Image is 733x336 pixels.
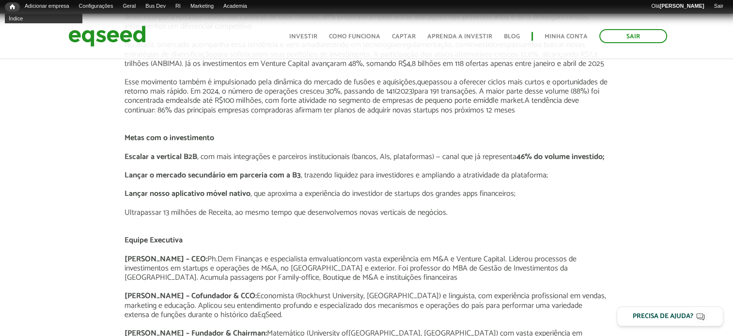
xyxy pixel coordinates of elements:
[125,253,207,266] strong: [PERSON_NAME] – CEO:
[20,2,74,10] a: Adicionar empresa
[125,171,608,180] p: , trazendo liquidez para investidores e ampliando a atratividade da plataforma;
[319,253,348,266] span: valuation
[125,253,577,284] span: com vasta experiência em M&A e Venture Capital. Liderou processos de investimentos em startups e ...
[151,57,153,70] span: (
[176,94,193,107] span: deals
[646,2,709,10] a: Olá[PERSON_NAME]
[332,289,363,303] span: University
[74,2,118,10] a: Configurações
[125,150,197,163] strong: Escalar a vertical B2B
[125,85,599,107] span: para 191 transações. A maior parte desse volume (88%) foi concentrada em
[68,23,146,49] img: EqSeed
[171,2,186,10] a: RI
[395,85,414,98] span: (2023)
[500,94,525,107] span: market.
[709,2,728,10] a: Sair
[180,57,182,70] span: )
[329,33,380,40] a: Como funciona
[153,57,180,70] span: ANBIMA
[477,94,499,107] span: middle
[125,131,214,144] span: Metas com o investimento
[186,2,218,10] a: Marketing
[125,291,608,320] p: .
[516,150,604,163] strong: 46% do volume investido;
[599,29,667,43] a: Sair
[427,33,492,40] a: Aprenda a investir
[5,2,20,12] a: Início
[298,289,330,303] span: Rockhurst
[125,169,301,182] strong: Lançar o mercado secundário em parceria com a B3
[392,33,416,40] a: Captar
[125,234,183,247] span: Equipe Executiva
[125,189,608,198] p: , que aproxima a experiência do investidor de startups dos grandes apps financeiros;
[218,2,252,10] a: Academia
[223,253,319,266] span: em Finanças e especialista em
[545,33,588,40] a: Minha conta
[125,76,417,89] span: Esse movimento também é impulsionado pela dinâmica do mercado de fusões e aquisições,
[125,94,579,116] span: A tendência deve continuar: 86% das principais empresas compradoras afirmam ter planos de adquiri...
[125,187,250,200] strong: Lançar nosso aplicativo móvel nativo
[140,2,171,10] a: Bus Dev
[193,94,477,107] span: de até R$100 milhões, com forte atividade no segmento de empresas de pequeno porte e
[125,289,606,321] span: , [GEOGRAPHIC_DATA]) e linguista, com experiência profissional em vendas, marketing e educação. A...
[207,253,223,266] span: Ph.D
[118,2,140,10] a: Geral
[10,3,15,10] span: Início
[125,208,608,217] p: Ultrapassar 13 milhões de Receita, ao mesmo tempo que desenvolvemos novas verticais de negócios.
[125,289,257,303] strong: [PERSON_NAME] – Cofundador & CCO:
[257,289,298,303] span: Economista (
[258,308,281,321] span: EqSeed
[417,76,429,89] span: que
[125,76,608,98] span: passou a oferecer ciclos mais curtos e oportunidades de retorno mais rápido. Em 2024, o número de...
[125,152,608,161] p: , com mais integrações e parceiros institucionais (bancos, AIs, plataformas) — canal que já repre...
[504,33,520,40] a: Blog
[182,57,604,70] span: . Já os investimentos em Venture Capital avançaram 48%, somando R$4,8 bilhões em 118 ofertas apen...
[659,3,704,9] strong: [PERSON_NAME]
[289,33,317,40] a: Investir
